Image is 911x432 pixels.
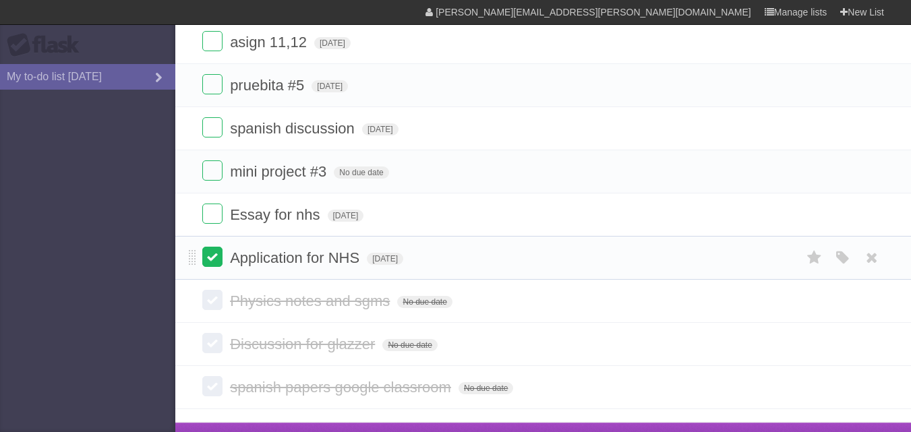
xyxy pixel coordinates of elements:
[459,382,513,394] span: No due date
[230,34,310,51] span: asign 11,12
[230,336,378,352] span: Discussion for glazzer
[230,120,358,137] span: spanish discussion
[367,253,403,265] span: [DATE]
[397,296,452,308] span: No due date
[230,292,393,309] span: Physics notes and sgms
[328,210,364,222] span: [DATE]
[202,376,223,396] label: Done
[202,74,223,94] label: Done
[202,290,223,310] label: Done
[314,37,351,49] span: [DATE]
[382,339,437,351] span: No due date
[202,204,223,224] label: Done
[362,123,399,135] span: [DATE]
[230,163,330,180] span: mini project #3
[802,247,827,269] label: Star task
[202,117,223,137] label: Done
[7,33,88,57] div: Flask
[202,247,223,267] label: Done
[202,160,223,181] label: Done
[230,249,363,266] span: Application for NHS
[230,206,323,223] span: Essay for nhs
[230,379,454,396] span: spanish papers google classroom
[202,31,223,51] label: Done
[202,333,223,353] label: Done
[230,77,307,94] span: pruebita #5
[312,80,348,92] span: [DATE]
[334,166,388,179] span: No due date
